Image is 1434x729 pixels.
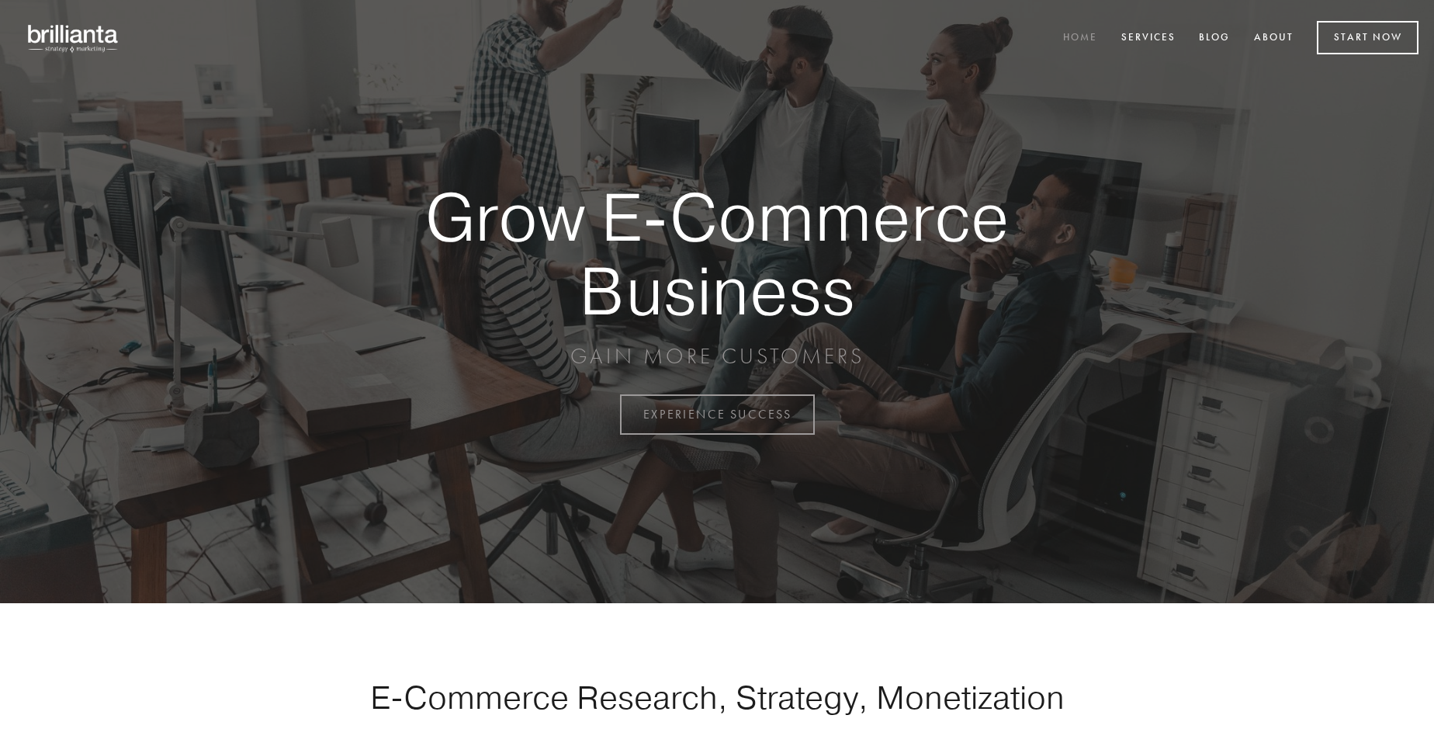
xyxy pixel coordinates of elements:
h1: E-Commerce Research, Strategy, Monetization [321,678,1113,717]
a: Services [1111,26,1186,51]
strong: Grow E-Commerce Business [371,180,1063,327]
p: GAIN MORE CUSTOMERS [371,342,1063,370]
img: brillianta - research, strategy, marketing [16,16,132,61]
a: Start Now [1317,21,1418,54]
a: EXPERIENCE SUCCESS [620,394,815,435]
a: Home [1053,26,1107,51]
a: Blog [1189,26,1240,51]
a: About [1244,26,1304,51]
